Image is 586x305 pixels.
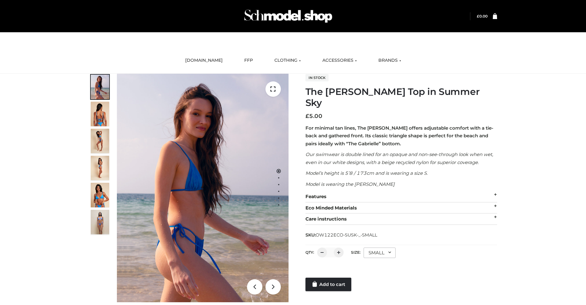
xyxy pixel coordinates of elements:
[305,278,351,291] a: Add to cart
[91,75,109,99] img: 1.Alex-top_SS-1_4464b1e7-c2c9-4e4b-a62c-58381cd673c0-1.jpg
[91,129,109,153] img: 4.Alex-top_CN-1-1-2.jpg
[477,14,488,18] a: £0.00
[305,113,322,119] bdi: 5.00
[351,250,361,255] label: Size:
[305,125,493,147] strong: For minimal tan lines, The [PERSON_NAME] offers adjustable comfort with a tie-back and gathered f...
[242,4,334,28] img: Schmodel Admin 964
[374,54,406,67] a: BRANDS
[305,151,493,165] em: Our swimwear is double lined for an opaque and non-see-through look when wet, even in our white d...
[305,74,329,81] span: In stock
[305,113,309,119] span: £
[477,14,479,18] span: £
[364,248,396,258] div: SMALL
[305,213,497,225] div: Care instructions
[305,181,395,187] em: Model is wearing the [PERSON_NAME]
[91,183,109,207] img: 2.Alex-top_CN-1-1-2.jpg
[91,156,109,180] img: 3.Alex-top_CN-1-1-2.jpg
[305,250,314,255] label: QTY:
[117,74,289,302] img: 1.Alex-top_SS-1_4464b1e7-c2c9-4e4b-a62c-58381cd673c0 (1)
[305,170,428,176] em: Model’s height is 5’8 / 173cm and is wearing a size S.
[270,54,305,67] a: CLOTHING
[181,54,227,67] a: [DOMAIN_NAME]
[305,231,378,239] span: SKU:
[305,202,497,214] div: Eco Minded Materials
[91,210,109,234] img: SSVC.jpg
[305,86,497,108] h1: The [PERSON_NAME] Top in Summer Sky
[316,232,377,238] span: OW122ECO-SUSK-_-SMALL
[240,54,257,67] a: FFP
[305,191,497,202] div: Features
[91,102,109,126] img: 5.Alex-top_CN-1-1_1-1.jpg
[318,54,361,67] a: ACCESSORIES
[477,14,488,18] bdi: 0.00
